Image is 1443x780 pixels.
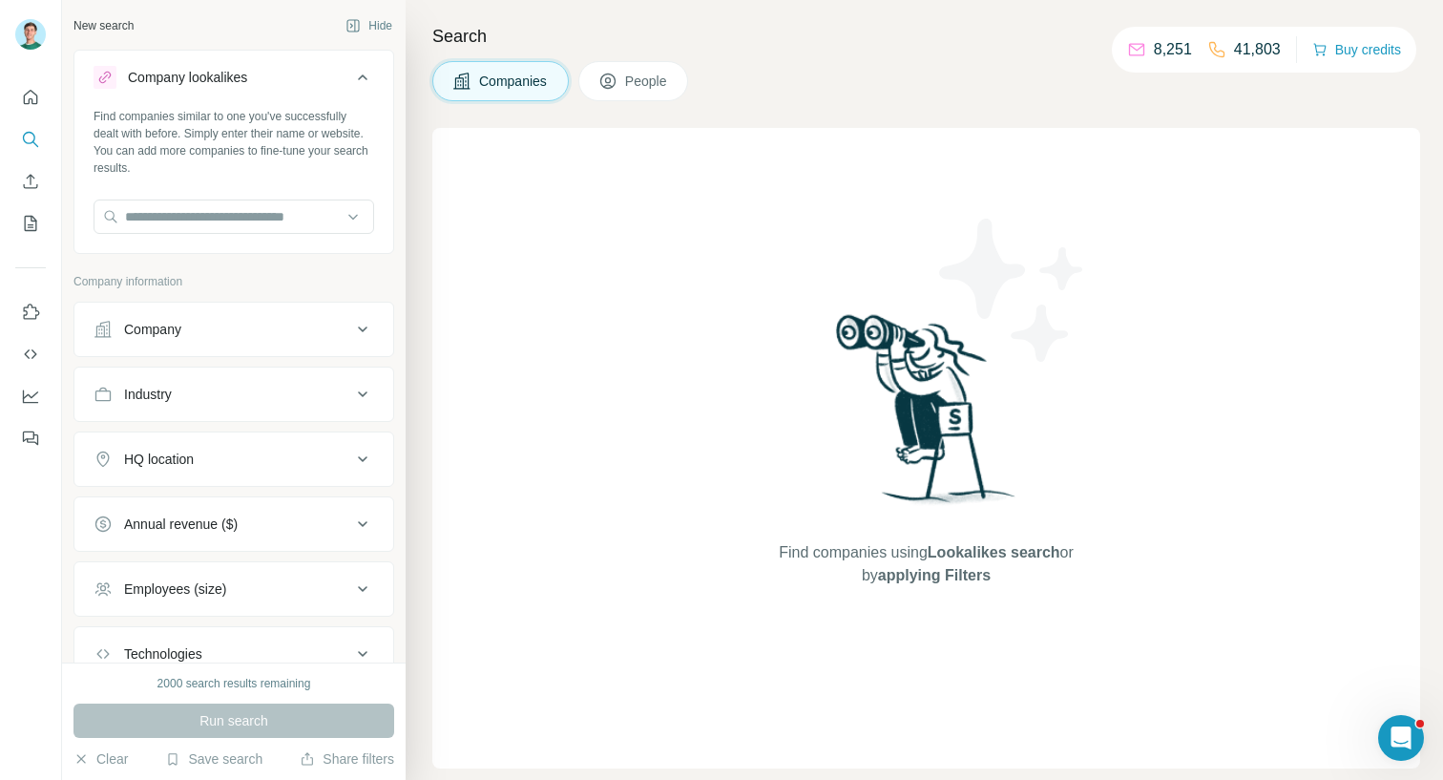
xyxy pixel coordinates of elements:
div: Technologies [124,644,202,664]
p: 41,803 [1234,38,1281,61]
div: Annual revenue ($) [124,515,238,534]
button: Enrich CSV [15,164,46,199]
div: Company lookalikes [128,68,247,87]
iframe: Intercom live chat [1378,715,1424,761]
button: Share filters [300,749,394,769]
p: Company information [73,273,394,290]
button: Feedback [15,421,46,455]
span: Find companies using or by [773,541,1078,587]
button: Employees (size) [74,566,393,612]
button: Use Surfe API [15,337,46,371]
button: Company lookalikes [74,54,393,108]
span: Lookalikes search [928,544,1060,560]
button: Company [74,306,393,352]
button: Clear [73,749,128,769]
button: Technologies [74,631,393,677]
div: Industry [124,385,172,404]
button: Quick start [15,80,46,115]
div: 2000 search results remaining [157,675,311,692]
button: Dashboard [15,379,46,413]
div: HQ location [124,450,194,469]
button: Use Surfe on LinkedIn [15,295,46,329]
button: Buy credits [1312,36,1401,63]
span: Companies [479,72,549,91]
button: My lists [15,206,46,241]
span: People [625,72,669,91]
button: Annual revenue ($) [74,501,393,547]
button: Hide [332,11,406,40]
img: Surfe Illustration - Stars [927,204,1098,376]
p: 8,251 [1154,38,1192,61]
img: Surfe Illustration - Woman searching with binoculars [827,309,1026,522]
span: applying Filters [878,567,991,583]
div: Company [124,320,181,339]
button: HQ location [74,436,393,482]
div: Employees (size) [124,580,226,599]
button: Save search [165,749,262,769]
h4: Search [432,23,1420,50]
div: New search [73,17,134,34]
div: Find companies similar to one you've successfully dealt with before. Simply enter their name or w... [94,108,374,177]
img: Avatar [15,19,46,50]
button: Industry [74,371,393,417]
button: Search [15,122,46,157]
